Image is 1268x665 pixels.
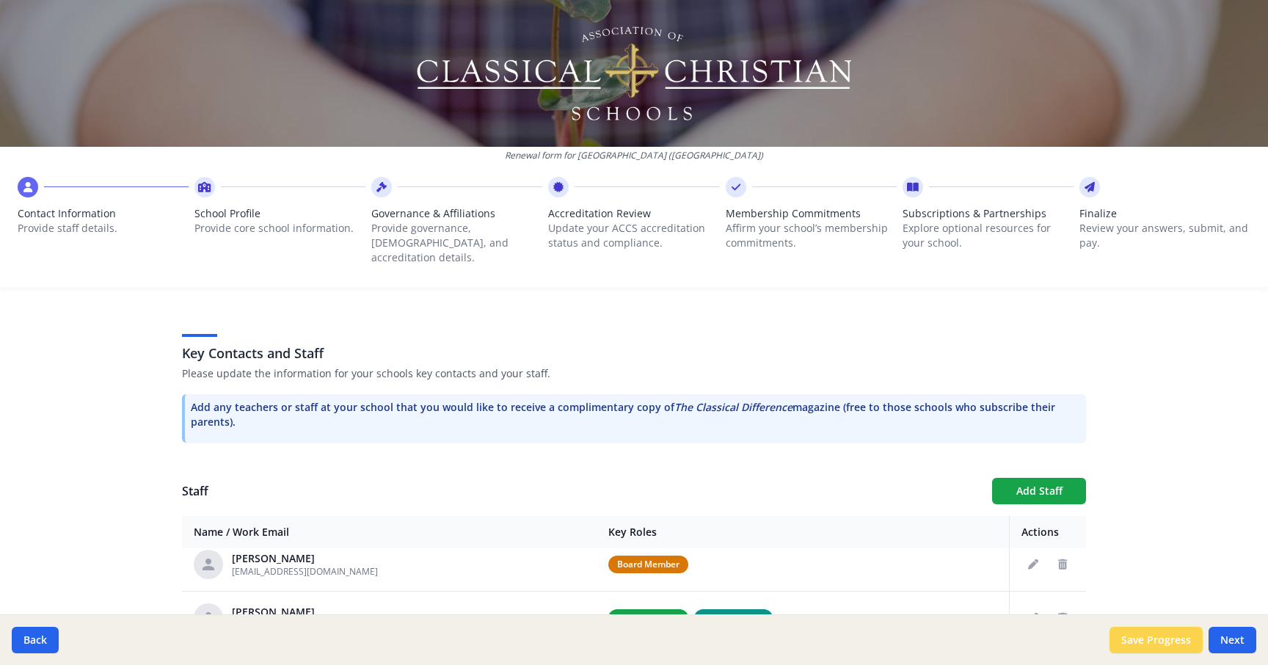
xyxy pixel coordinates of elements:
button: Delete staff [1051,606,1074,630]
button: Back [12,627,59,653]
span: Governance & Affiliations [371,206,542,221]
img: Logo [415,22,854,125]
i: The Classical Difference [674,400,792,414]
p: Provide core school information. [194,221,365,236]
span: Head of School [608,609,688,627]
button: Edit staff [1021,553,1045,576]
p: Update your ACCS accreditation status and compliance. [548,221,719,250]
button: Edit staff [1021,606,1045,630]
p: Affirm your school’s membership commitments. [726,221,897,250]
p: Explore optional resources for your school. [903,221,1074,250]
th: Name / Work Email [182,516,597,549]
div: [PERSON_NAME] [232,605,378,619]
span: Public Contact [694,609,773,627]
h1: Staff [182,482,980,500]
span: Board Member [608,556,688,573]
p: Review your answers, submit, and pay. [1079,221,1250,250]
th: Key Roles [597,516,1009,549]
span: Subscriptions & Partnerships [903,206,1074,221]
p: Please update the information for your schools key contacts and your staff. [182,366,1086,381]
span: Membership Commitments [726,206,897,221]
button: Save Progress [1109,627,1203,653]
button: Delete staff [1051,553,1074,576]
h3: Key Contacts and Staff [182,343,1086,363]
p: Provide staff details. [18,221,189,236]
span: [EMAIL_ADDRESS][DOMAIN_NAME] [232,565,378,578]
th: Actions [1010,516,1087,549]
p: Provide governance, [DEMOGRAPHIC_DATA], and accreditation details. [371,221,542,265]
span: School Profile [194,206,365,221]
button: Add Staff [992,478,1086,504]
span: Accreditation Review [548,206,719,221]
p: Add any teachers or staff at your school that you would like to receive a complimentary copy of m... [191,400,1080,429]
button: Next [1209,627,1256,653]
span: Contact Information [18,206,189,221]
span: Finalize [1079,206,1250,221]
div: [PERSON_NAME] [232,551,378,566]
